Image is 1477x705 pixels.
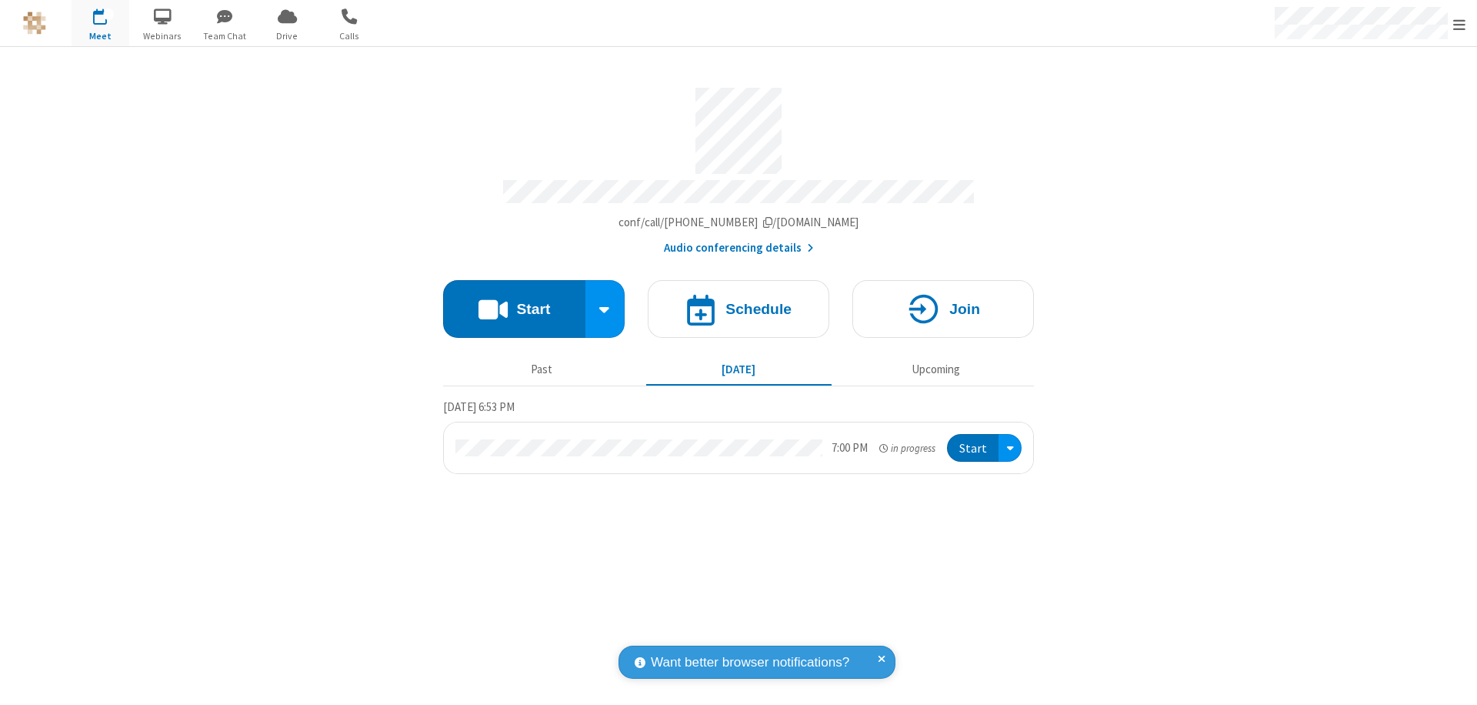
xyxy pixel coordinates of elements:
[947,434,999,463] button: Start
[585,280,625,338] div: Start conference options
[104,8,114,20] div: 1
[196,29,254,43] span: Team Chat
[443,399,515,414] span: [DATE] 6:53 PM
[516,302,550,316] h4: Start
[664,239,814,257] button: Audio conferencing details
[72,29,129,43] span: Meet
[443,280,585,338] button: Start
[321,29,378,43] span: Calls
[258,29,316,43] span: Drive
[999,434,1022,463] div: Open menu
[618,214,859,232] button: Copy my meeting room linkCopy my meeting room link
[949,302,980,316] h4: Join
[449,355,635,384] button: Past
[852,280,1034,338] button: Join
[443,398,1034,475] section: Today's Meetings
[443,76,1034,257] section: Account details
[648,280,829,338] button: Schedule
[879,441,935,456] em: in progress
[651,653,849,673] span: Want better browser notifications?
[23,12,46,35] img: QA Selenium DO NOT DELETE OR CHANGE
[618,215,859,229] span: Copy my meeting room link
[646,355,832,384] button: [DATE]
[134,29,192,43] span: Webinars
[725,302,792,316] h4: Schedule
[832,439,868,457] div: 7:00 PM
[843,355,1029,384] button: Upcoming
